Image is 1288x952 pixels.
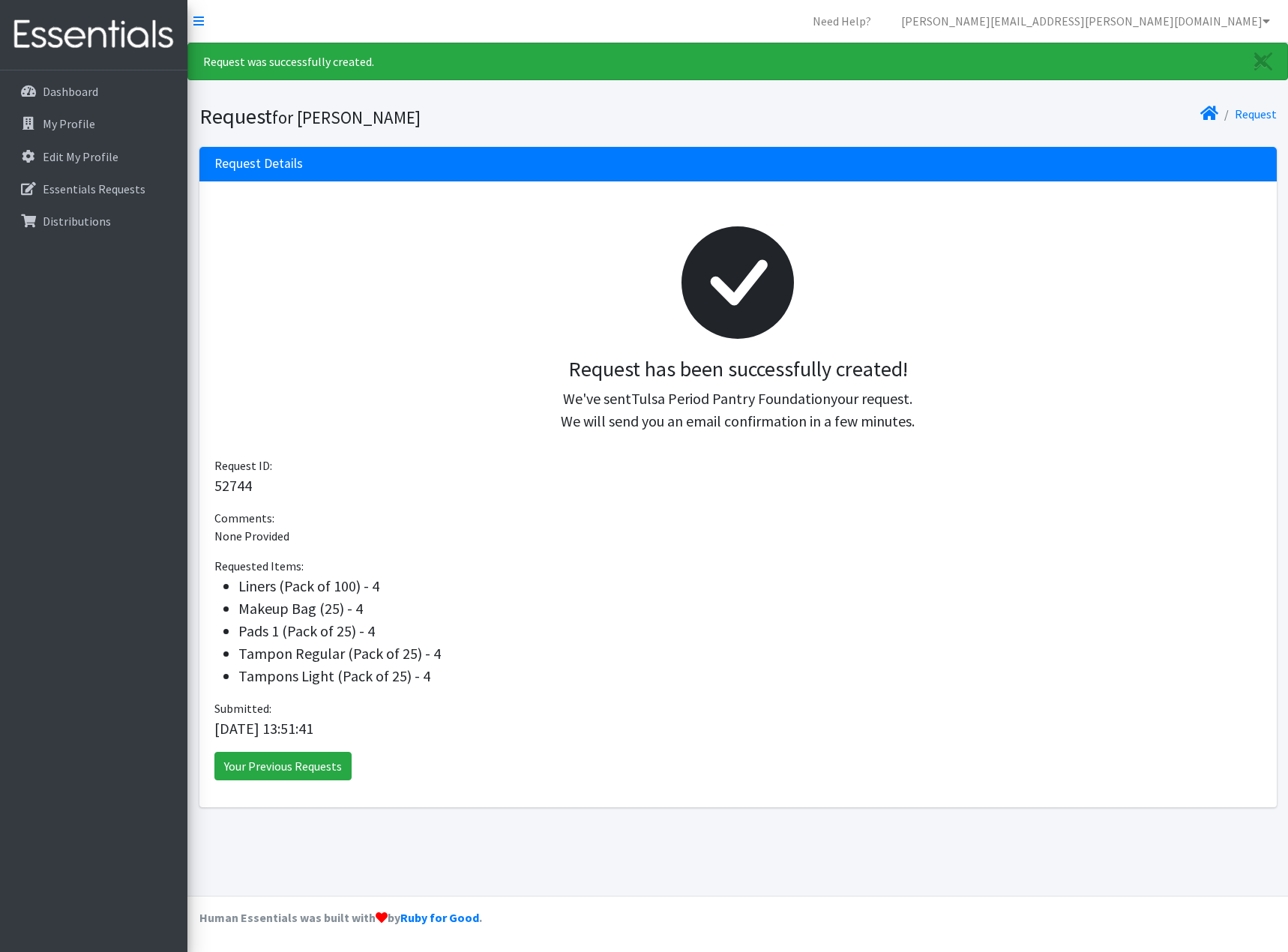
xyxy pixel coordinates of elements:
span: Tulsa Period Pantry Foundation [631,389,831,408]
span: Request ID: [214,458,272,473]
a: My Profile [6,109,181,139]
span: None Provided [214,528,289,543]
p: 52744 [214,475,1262,497]
small: for [PERSON_NAME] [272,106,421,128]
p: My Profile [43,116,95,131]
h1: Request [199,103,732,130]
a: [PERSON_NAME][EMAIL_ADDRESS][PERSON_NAME][DOMAIN_NAME] [889,6,1282,36]
li: Liners (Pack of 100) - 4 [238,575,1262,597]
a: Request [1235,106,1277,121]
span: Comments: [214,510,274,525]
p: Distributions [43,214,111,229]
p: [DATE] 13:51:41 [214,717,1262,740]
p: Dashboard [43,84,98,99]
p: Essentials Requests [43,181,145,196]
p: Edit My Profile [43,149,118,164]
a: Need Help? [801,6,883,36]
strong: Human Essentials was built with by . [199,910,482,925]
p: We've sent your request. We will send you an email confirmation in a few minutes. [226,388,1250,433]
a: Close [1239,43,1287,79]
img: HumanEssentials [6,10,181,60]
h3: Request has been successfully created! [226,357,1250,382]
a: Dashboard [6,76,181,106]
a: Your Previous Requests [214,752,352,780]
li: Tampon Regular (Pack of 25) - 4 [238,642,1262,665]
a: Ruby for Good [400,910,479,925]
h3: Request Details [214,156,303,172]
li: Makeup Bag (25) - 4 [238,597,1262,620]
a: Distributions [6,206,181,236]
a: Edit My Profile [6,142,181,172]
span: Requested Items: [214,558,304,573]
span: Submitted: [214,701,271,716]
li: Pads 1 (Pack of 25) - 4 [238,620,1262,642]
li: Tampons Light (Pack of 25) - 4 [238,665,1262,687]
a: Essentials Requests [6,174,181,204]
div: Request was successfully created. [187,43,1288,80]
